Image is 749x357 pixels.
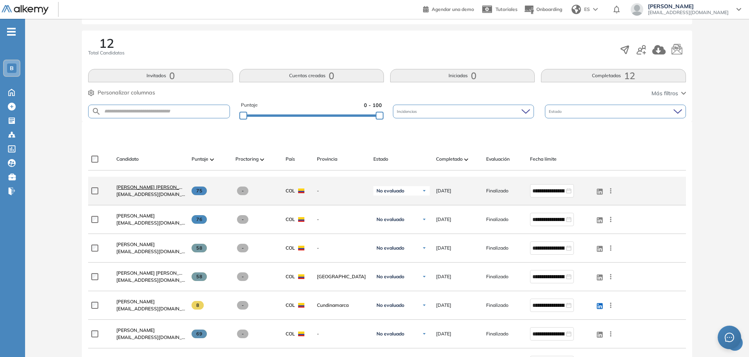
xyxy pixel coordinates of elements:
img: Ícono de flecha [422,274,427,279]
img: [missing "en.ARROW_ALT" translation] [260,158,264,161]
span: No evaluado [376,331,404,337]
button: Invitados0 [88,69,233,82]
span: Incidencias [397,109,418,114]
span: Cundinamarca [317,302,367,309]
span: [EMAIL_ADDRESS][DOMAIN_NAME] [116,191,185,198]
span: [PERSON_NAME] [116,241,155,247]
span: No evaluado [376,245,404,251]
span: No evaluado [376,188,404,194]
span: Estado [373,156,388,163]
a: Agendar una demo [423,4,474,13]
span: No evaluado [376,302,404,308]
i: - [7,31,16,33]
span: Personalizar columnas [98,89,155,97]
span: País [286,156,295,163]
span: - [237,215,248,224]
span: [DATE] [436,302,451,309]
span: - [237,272,248,281]
span: 12 [99,37,114,49]
span: Estado [549,109,563,114]
span: - [317,330,367,337]
button: Más filtros [651,89,686,98]
span: message [725,333,734,342]
span: COL [286,330,295,337]
span: [PERSON_NAME] [116,327,155,333]
span: Finalizado [486,330,508,337]
div: Incidencias [393,105,534,118]
span: [DATE] [436,187,451,194]
span: Puntaje [192,156,208,163]
span: Proctoring [235,156,259,163]
img: [missing "en.ARROW_ALT" translation] [210,158,214,161]
span: Onboarding [536,6,562,12]
span: Finalizado [486,273,508,280]
a: [PERSON_NAME] [116,327,185,334]
a: [PERSON_NAME] [116,241,185,248]
span: 58 [192,244,207,252]
span: Completado [436,156,463,163]
span: - [237,301,248,310]
span: Evaluación [486,156,510,163]
span: Tutoriales [496,6,517,12]
span: - [317,216,367,223]
span: No evaluado [376,274,404,280]
span: 8 [192,301,204,310]
span: 69 [192,330,207,338]
span: [PERSON_NAME] [116,213,155,219]
button: Personalizar columnas [88,89,155,97]
span: [PERSON_NAME] [PERSON_NAME] [116,270,194,276]
span: B [10,65,14,71]
img: Ícono de flecha [422,246,427,250]
span: Fecha límite [530,156,557,163]
button: Onboarding [524,1,562,18]
span: [EMAIL_ADDRESS][DOMAIN_NAME] [116,334,185,341]
img: Ícono de flecha [422,303,427,308]
span: Finalizado [486,302,508,309]
img: world [572,5,581,14]
img: COL [298,332,304,336]
img: Ícono de flecha [422,188,427,193]
span: 75 [192,187,207,195]
div: Estado [545,105,686,118]
span: Agendar una demo [432,6,474,12]
span: Finalizado [486,245,508,252]
span: COL [286,273,295,280]
span: [DATE] [436,245,451,252]
img: COL [298,188,304,193]
span: Finalizado [486,216,508,223]
span: [DATE] [436,273,451,280]
img: COL [298,274,304,279]
span: [EMAIL_ADDRESS][DOMAIN_NAME] [116,248,185,255]
span: Puntaje [241,101,258,109]
img: Ícono de flecha [422,217,427,222]
span: [EMAIL_ADDRESS][DOMAIN_NAME] [116,277,185,284]
span: COL [286,187,295,194]
span: - [317,245,367,252]
span: ES [584,6,590,13]
button: Cuentas creadas0 [239,69,384,82]
span: [GEOGRAPHIC_DATA] [317,273,367,280]
span: Más filtros [651,89,678,98]
a: [PERSON_NAME] [116,212,185,219]
span: [PERSON_NAME] [648,3,729,9]
span: - [237,330,248,338]
span: [EMAIL_ADDRESS][DOMAIN_NAME] [648,9,729,16]
img: arrow [593,8,598,11]
span: 58 [192,272,207,281]
span: Candidato [116,156,139,163]
img: SEARCH_ALT [92,107,101,116]
span: [EMAIL_ADDRESS][DOMAIN_NAME] [116,305,185,312]
span: 76 [192,215,207,224]
img: COL [298,303,304,308]
button: Iniciadas0 [390,69,535,82]
span: COL [286,302,295,309]
a: [PERSON_NAME] [PERSON_NAME] [116,270,185,277]
span: Finalizado [486,187,508,194]
img: [missing "en.ARROW_ALT" translation] [464,158,468,161]
img: Ícono de flecha [422,332,427,336]
span: Total Candidatos [88,49,125,56]
span: [DATE] [436,216,451,223]
span: 0 - 100 [364,101,382,109]
a: [PERSON_NAME] [116,298,185,305]
span: - [237,187,248,195]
